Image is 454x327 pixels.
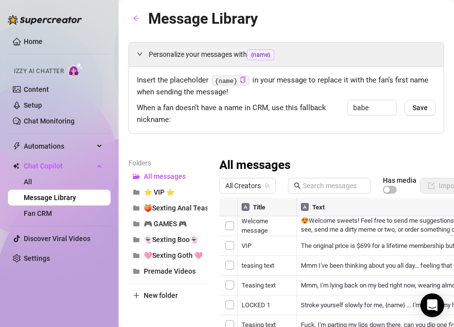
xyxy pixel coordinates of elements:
input: Search messages [303,180,365,191]
a: Settings [24,254,50,262]
span: arrow-left [133,15,140,22]
span: 🎮 GAMES 🎮 [144,220,187,228]
span: Personalize your messages with [149,49,436,60]
span: When a fan doesn’t have a name in CRM, use this fallback nickname: [137,102,342,125]
span: plus [133,292,140,299]
img: logo-BBDzfeDw.svg [8,15,82,25]
a: All [24,178,32,186]
button: ⭐ VIP ⭐ [128,184,207,200]
span: Automations [24,138,94,154]
span: Izzy AI Chatter [14,67,64,76]
a: Setup [24,101,42,109]
span: folder [133,268,140,275]
code: {name} [212,76,249,86]
div: Personalize your messages with{name} [129,42,444,66]
span: team [264,183,270,189]
span: folder [133,189,140,196]
a: Fan CRM [24,209,52,217]
a: Content [24,85,49,93]
span: All Creators [225,178,270,193]
button: 🩷Sexting Goth 🩷 [128,247,207,263]
span: folder [133,236,140,243]
span: 🩷Sexting Goth 🩷 [144,251,203,259]
button: All messages [128,168,207,184]
span: folder [133,220,140,227]
span: 👻Sexting Boo👻 [144,236,198,244]
span: ⭐ VIP ⭐ [144,188,174,196]
button: 🎮 GAMES 🎮 [128,216,207,232]
a: Home [24,38,42,45]
button: Premade Videos [128,263,207,279]
a: Discover Viral Videos [24,235,90,243]
span: folder [133,252,140,259]
article: Message Library [148,7,258,30]
h3: All messages [219,158,290,173]
span: All messages [144,172,186,180]
span: New folder [144,291,178,299]
span: search [294,182,301,189]
span: Save [413,104,428,112]
div: Open Intercom Messenger [420,293,444,317]
button: New folder [128,287,207,303]
button: 🍑Sexting Anal Tease🍑 [128,200,207,216]
img: AI Chatter [68,63,83,77]
img: Chat Copilot [13,163,19,169]
article: Has media [383,177,416,183]
a: Message Library [24,194,76,202]
a: Chat Monitoring [24,117,75,125]
span: copy [240,77,246,83]
span: Premade Videos [144,267,196,275]
span: {name} [247,49,274,60]
button: Click to Copy [240,77,246,84]
span: Insert the placeholder in your message to replace it with the fan’s first name when sending the m... [137,75,436,98]
span: 🍑Sexting Anal Tease🍑 [144,204,221,212]
button: 👻Sexting Boo👻 [128,232,207,247]
span: Chat Copilot [24,158,94,174]
span: folder-open [133,173,140,180]
span: thunderbolt [13,142,21,150]
button: Save [405,100,436,116]
span: expanded [137,51,143,57]
article: Folders [128,158,207,168]
span: folder [133,204,140,211]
